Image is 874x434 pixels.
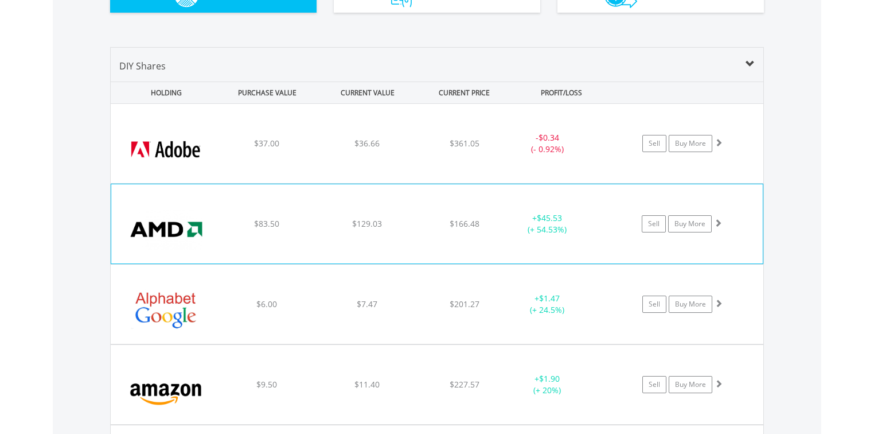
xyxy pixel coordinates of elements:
a: Sell [642,376,666,393]
div: HOLDING [111,82,216,103]
img: EQU.US.ADBE.png [116,118,215,180]
img: EQU.US.GOOGL.png [116,279,215,341]
span: $1.47 [539,293,560,304]
span: $361.05 [450,138,479,149]
div: CURRENT PRICE [419,82,510,103]
a: Buy More [669,135,712,152]
a: Buy More [668,215,712,232]
img: EQU.US.AMD.png [117,199,216,261]
div: PURCHASE VALUE [218,82,316,103]
span: $45.53 [537,212,562,223]
span: $37.00 [254,138,279,149]
span: $166.48 [450,218,479,229]
a: Sell [642,215,666,232]
a: Buy More [669,296,712,313]
div: CURRENT VALUE [318,82,416,103]
span: $36.66 [354,138,380,149]
div: + (+ 54.53%) [504,212,590,235]
div: + (+ 20%) [504,373,591,396]
span: $11.40 [354,379,380,390]
a: Sell [642,135,666,152]
span: DIY Shares [119,60,166,72]
div: PROFIT/LOSS [512,82,610,103]
span: $83.50 [254,218,279,229]
span: $9.50 [256,379,277,390]
a: Sell [642,296,666,313]
span: $1.90 [539,373,560,384]
span: $6.00 [256,299,277,309]
img: EQU.US.AMZN.png [116,359,215,421]
span: $227.57 [450,379,479,390]
div: + (+ 24.5%) [504,293,591,316]
span: $0.34 [539,132,559,143]
a: Buy More [669,376,712,393]
div: - (- 0.92%) [504,132,591,155]
span: $129.03 [352,218,382,229]
span: $7.47 [357,299,377,309]
span: $201.27 [450,299,479,309]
